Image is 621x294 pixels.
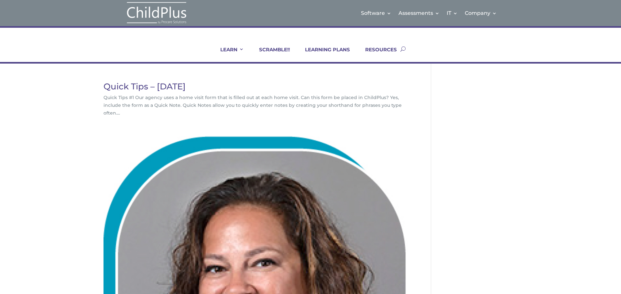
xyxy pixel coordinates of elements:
article: Quick Tips #1 Our agency uses a home visit form that is filled out at each home visit. Can this f... [103,82,408,117]
a: LEARN [212,46,244,62]
a: LEARNING PLANS [297,46,350,62]
a: RESOURCES [357,46,397,62]
a: SCRAMBLE!! [251,46,290,62]
a: Quick Tips – [DATE] [103,81,186,92]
